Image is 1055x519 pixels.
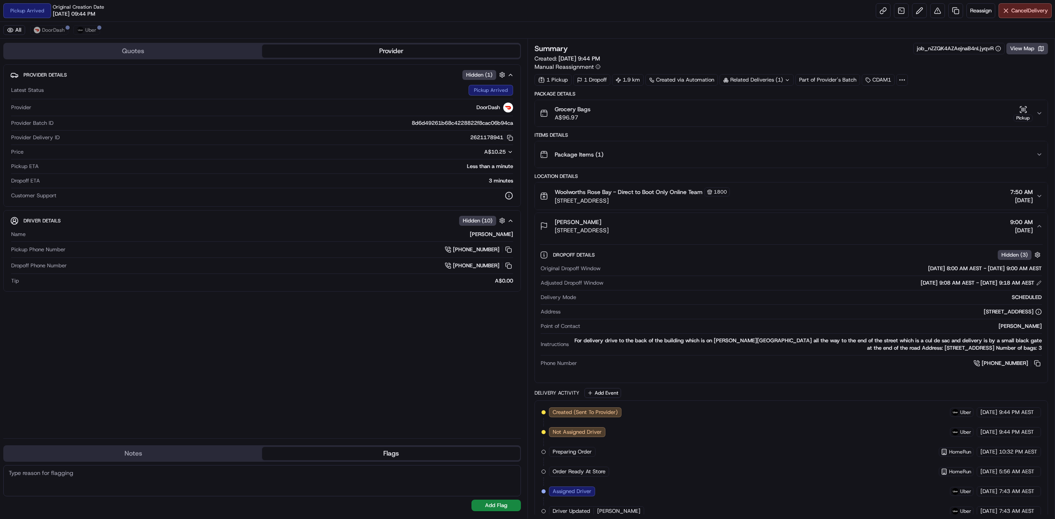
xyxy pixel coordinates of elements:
span: Phone Number [541,360,577,367]
button: Quotes [4,44,262,58]
span: Uber [960,409,971,416]
span: [DATE] 9:44 PM [558,55,600,62]
button: Grocery BagsA$96.97Pickup [535,100,1048,126]
img: uber-new-logo.jpeg [952,488,959,495]
button: Hidden (10) [459,215,507,226]
span: Reassign [970,7,992,14]
span: [PHONE_NUMBER] [982,360,1028,367]
span: [DATE] [980,409,997,416]
div: CDAM1 [862,74,895,86]
button: View Map [1006,43,1048,54]
span: [DATE] [1010,196,1033,204]
button: All [3,25,25,35]
a: Created via Automation [645,74,718,86]
span: 7:43 AM AEST [999,507,1034,515]
span: Driver Updated [553,507,590,515]
button: Hidden (3) [998,250,1043,260]
span: [DATE] [980,468,997,475]
div: [PERSON_NAME][STREET_ADDRESS]9:00 AM[DATE] [535,239,1048,383]
span: Original Dropoff Window [541,265,600,272]
span: Dropoff ETA [11,177,40,185]
span: [DATE] 09:44 PM [53,10,95,18]
div: Items Details [535,132,1048,138]
span: Provider Delivery ID [11,134,60,141]
span: Manual Reassignment [535,63,594,71]
span: Order Ready At Store [553,468,605,475]
span: Dropoff Phone Number [11,262,67,269]
span: 9:44 PM AEST [999,409,1034,416]
div: 1.9 km [612,74,644,86]
span: HomeRun [949,468,971,475]
button: Woolworths Rose Bay - Direct to Boot Only Online Team1800[STREET_ADDRESS]7:50 AM[DATE] [535,182,1048,210]
span: Created: [535,54,600,63]
span: [DATE] [980,448,997,456]
h3: Summary [535,45,568,52]
span: Point of Contact [541,323,580,330]
button: Pickup [1013,105,1033,122]
button: [PERSON_NAME][STREET_ADDRESS]9:00 AM[DATE] [535,213,1048,239]
div: [DATE] 9:08 AM AEST - [DATE] 9:18 AM AEST [921,279,1042,287]
button: Uber [73,25,100,35]
span: 7:50 AM [1010,188,1033,196]
span: Hidden ( 10 ) [463,217,492,224]
button: Driver DetailsHidden (10) [10,214,514,227]
span: [DATE] [980,488,997,495]
div: SCHEDULED [579,294,1042,301]
span: [PERSON_NAME] [555,218,601,226]
span: [DATE] [980,428,997,436]
div: Related Deliveries (1) [720,74,794,86]
span: Driver Details [23,217,61,224]
span: Address [541,308,560,316]
span: Hidden ( 1 ) [466,71,492,79]
span: Uber [960,429,971,435]
span: Customer Support [11,192,56,199]
span: Provider [11,104,31,111]
span: 8d6d49261b68c4228822f8cac06b94ca [412,119,513,127]
span: DoorDash [476,104,500,111]
span: Latest Status [11,86,44,94]
span: Name [11,231,26,238]
div: Less than a minute [42,163,513,170]
span: Adjusted Dropoff Window [541,279,603,287]
span: Preparing Order [553,448,592,456]
div: [DATE] 8:00 AM AEST - [DATE] 9:00 AM AEST [604,265,1042,272]
img: uber-new-logo.jpeg [952,429,959,435]
div: Pickup [1013,115,1033,122]
div: 1 Dropoff [573,74,610,86]
span: [DATE] [980,507,997,515]
div: 1 Pickup [535,74,572,86]
div: Location Details [535,173,1048,180]
button: 2621178941 [470,134,513,141]
span: Woolworths Rose Bay - Direct to Boot Only Online Team [555,188,703,196]
span: Not Assigned Driver [553,428,602,436]
span: 5:56 AM AEST [999,468,1034,475]
button: Notes [4,447,262,460]
div: Package Details [535,91,1048,97]
button: Reassign [966,3,995,18]
span: Package Items ( 1 ) [555,150,603,159]
button: Provider [262,44,520,58]
img: doordash_logo_v2.png [34,27,40,33]
span: Price [11,148,23,156]
span: 9:00 AM [1010,218,1033,226]
span: 1800 [714,189,727,195]
span: 10:32 PM AEST [999,448,1037,456]
div: [STREET_ADDRESS] [984,308,1042,316]
button: DoorDash [30,25,68,35]
span: [DATE] [1010,226,1033,234]
span: Grocery Bags [555,105,591,113]
button: [PHONE_NUMBER] [445,245,513,254]
button: job_nZZQK4AZAejnaB4nLjyqvR [917,45,1001,52]
button: CancelDelivery [999,3,1052,18]
span: Hidden ( 3 ) [1001,251,1028,259]
span: Provider Details [23,72,67,78]
div: [PERSON_NAME] [29,231,513,238]
span: [PERSON_NAME] [597,507,640,515]
span: [PHONE_NUMBER] [453,262,499,269]
button: Package Items (1) [535,141,1048,168]
div: A$0.00 [22,277,513,285]
span: Uber [85,27,96,33]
